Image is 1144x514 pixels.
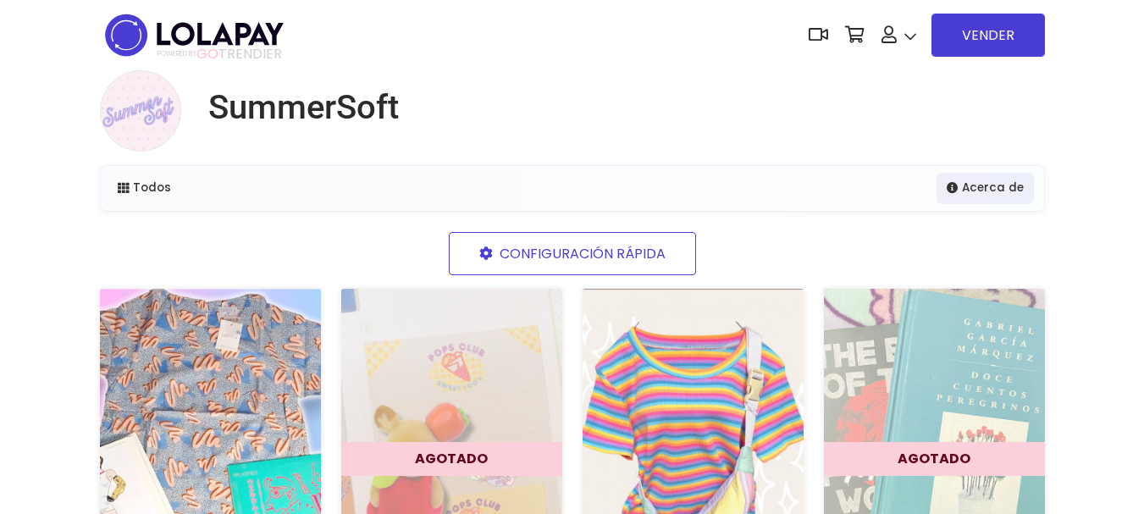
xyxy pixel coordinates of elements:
h1: SummerSoft [208,87,399,128]
span: POWERED BY [158,49,196,58]
img: logo [100,8,289,62]
a: SummerSoft [195,87,399,128]
a: Todos [108,173,181,203]
a: Acerca de [937,173,1034,203]
a: CONFIGURACIÓN RÁPIDA [449,232,696,275]
div: AGOTADO [341,442,562,476]
span: TRENDIER [158,47,282,62]
span: GO [196,44,218,64]
a: VENDER [931,14,1045,57]
div: AGOTADO [824,442,1045,476]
